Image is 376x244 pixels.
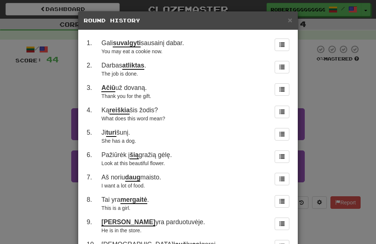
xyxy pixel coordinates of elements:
div: The job is done. [101,70,266,77]
u: Ačiū [101,84,115,92]
td: 6 . [84,148,98,170]
span: Tai yra . [101,196,149,204]
td: 7 . [84,170,98,192]
div: She has a dog. [101,137,266,145]
div: You may eat a cookie now. [101,48,266,55]
span: Aš noriu maisto. [101,174,161,182]
span: Pažiūrėk į gražią gėlę. [101,151,172,159]
td: 3 . [84,80,98,103]
u: atliktas [122,62,144,70]
u: daug [125,174,141,182]
u: mergaitė [120,196,147,204]
span: Gali sausainį dabar. [101,39,184,47]
u: reiškia [109,106,130,114]
td: 4 . [84,103,98,125]
span: × [288,16,292,24]
td: 8 . [84,192,98,215]
td: 2 . [84,58,98,80]
div: This is a girl. [101,204,266,212]
td: 1 . [84,36,98,58]
u: [PERSON_NAME] [101,218,155,226]
td: 9 . [84,215,98,237]
div: Look at this beautiful flower. [101,160,266,167]
div: I want a lot of food. [101,182,266,189]
span: Ji šunį. [101,129,130,137]
span: Ką šis žodis? [101,106,158,114]
button: Close [288,16,292,24]
h5: Round History [84,17,292,24]
u: suvalgyti [113,39,141,47]
span: Darbas . [101,62,146,70]
span: už dovaną. [101,84,147,92]
div: Thank you for the gift. [101,92,266,100]
span: yra parduotuvėje. [101,218,205,226]
td: 5 . [84,125,98,148]
u: turi [106,129,116,137]
u: šią [130,151,138,159]
div: What does this word mean? [101,115,266,122]
div: He is in the store. [101,227,266,234]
